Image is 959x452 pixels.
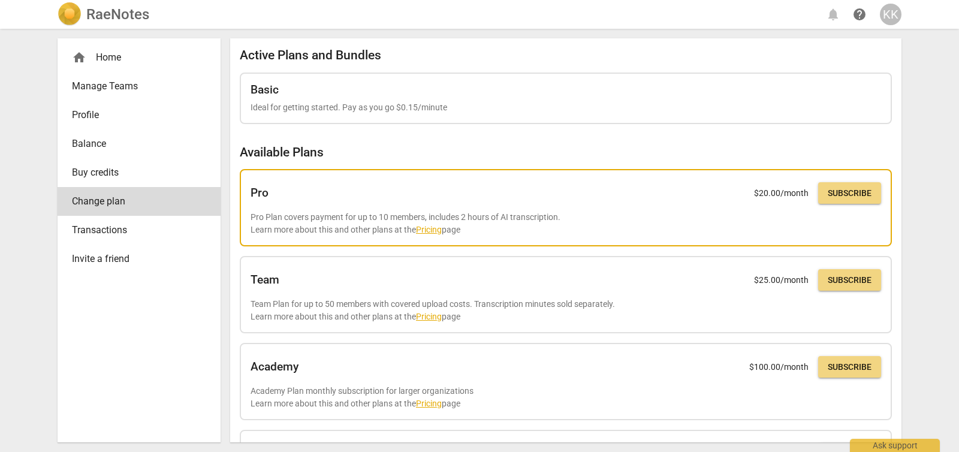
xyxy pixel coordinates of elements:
[416,399,442,408] a: Pricing
[251,360,298,373] h2: Academy
[58,158,221,187] a: Buy credits
[852,7,867,22] span: help
[240,48,892,63] h2: Active Plans and Bundles
[828,188,871,200] span: Subscribe
[251,211,881,236] p: Pro Plan covers payment for up to 10 members, includes 2 hours of AI transcription. Learn more ab...
[72,223,197,237] span: Transactions
[850,439,940,452] div: Ask support
[58,129,221,158] a: Balance
[416,225,442,234] a: Pricing
[58,187,221,216] a: Change plan
[58,72,221,101] a: Manage Teams
[72,194,197,209] span: Change plan
[754,274,809,287] p: $ 25.00 /month
[251,83,279,97] h2: Basic
[828,361,871,373] span: Subscribe
[818,182,881,204] button: Subscribe
[416,312,442,321] a: Pricing
[58,245,221,273] a: Invite a friend
[849,4,870,25] a: Help
[72,79,197,94] span: Manage Teams
[818,269,881,291] button: Subscribe
[58,43,221,72] div: Home
[240,145,892,160] h2: Available Plans
[72,137,197,151] span: Balance
[880,4,901,25] button: KK
[86,6,149,23] h2: RaeNotes
[72,165,197,180] span: Buy credits
[828,275,871,287] span: Subscribe
[251,101,881,114] p: Ideal for getting started. Pay as you go $0.15/minute
[72,252,197,266] span: Invite a friend
[251,385,881,409] p: Academy Plan monthly subscription for larger organizations Learn more about this and other plans ...
[58,216,221,245] a: Transactions
[251,298,881,323] p: Team Plan for up to 50 members with covered upload costs. Transcription minutes sold separately. ...
[818,356,881,378] button: Subscribe
[251,273,279,287] h2: Team
[58,2,82,26] img: Logo
[749,361,809,373] p: $ 100.00 /month
[58,101,221,129] a: Profile
[72,108,197,122] span: Profile
[72,50,86,65] span: home
[58,2,149,26] a: LogoRaeNotes
[754,187,809,200] p: $ 20.00 /month
[251,186,269,200] h2: Pro
[72,50,197,65] div: Home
